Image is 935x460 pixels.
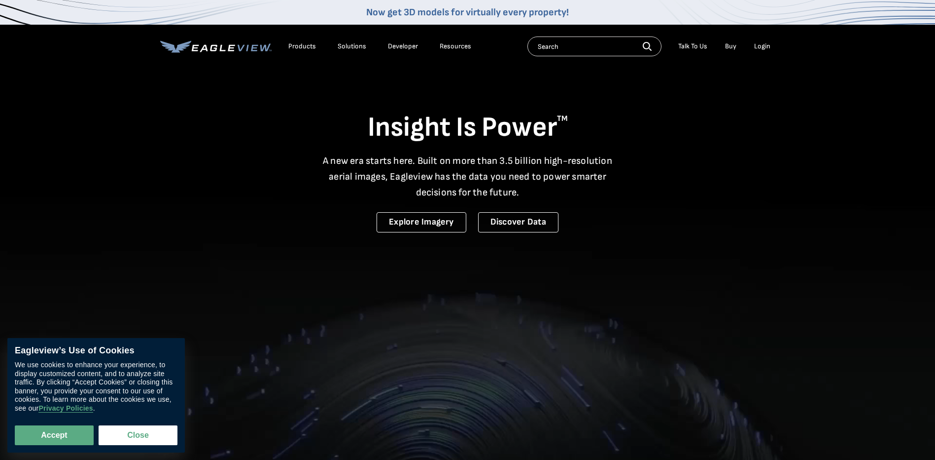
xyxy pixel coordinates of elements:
[678,42,707,51] div: Talk To Us
[338,42,366,51] div: Solutions
[478,212,558,232] a: Discover Data
[15,345,177,356] div: Eagleview’s Use of Cookies
[388,42,418,51] a: Developer
[754,42,770,51] div: Login
[527,37,661,56] input: Search
[15,425,94,445] button: Accept
[288,42,316,51] div: Products
[99,425,177,445] button: Close
[557,114,568,123] sup: TM
[317,153,619,200] p: A new era starts here. Built on more than 3.5 billion high-resolution aerial images, Eagleview ha...
[38,405,93,413] a: Privacy Policies
[377,212,466,232] a: Explore Imagery
[160,111,775,145] h1: Insight Is Power
[440,42,471,51] div: Resources
[15,361,177,413] div: We use cookies to enhance your experience, to display customized content, and to analyze site tra...
[366,6,569,18] a: Now get 3D models for virtually every property!
[725,42,736,51] a: Buy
